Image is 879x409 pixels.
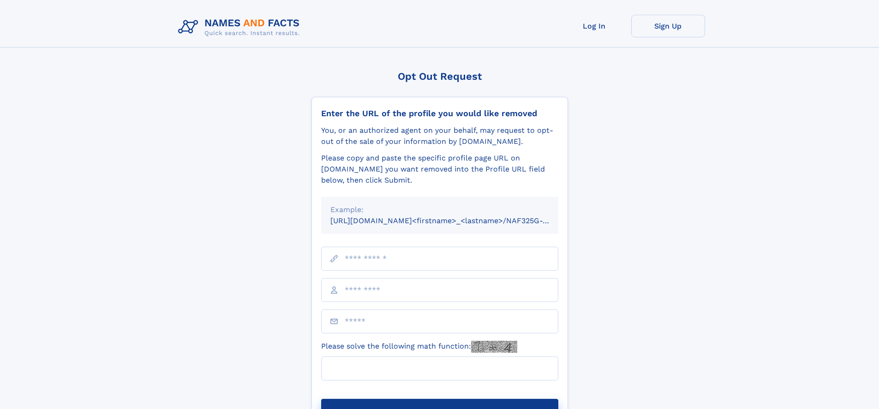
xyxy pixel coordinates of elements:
[321,125,558,147] div: You, or an authorized agent on your behalf, may request to opt-out of the sale of your informatio...
[330,204,549,215] div: Example:
[631,15,705,37] a: Sign Up
[321,153,558,186] div: Please copy and paste the specific profile page URL on [DOMAIN_NAME] you want removed into the Pr...
[321,108,558,119] div: Enter the URL of the profile you would like removed
[330,216,576,225] small: [URL][DOMAIN_NAME]<firstname>_<lastname>/NAF325G-xxxxxxxx
[557,15,631,37] a: Log In
[174,15,307,40] img: Logo Names and Facts
[311,71,568,82] div: Opt Out Request
[321,341,517,353] label: Please solve the following math function:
